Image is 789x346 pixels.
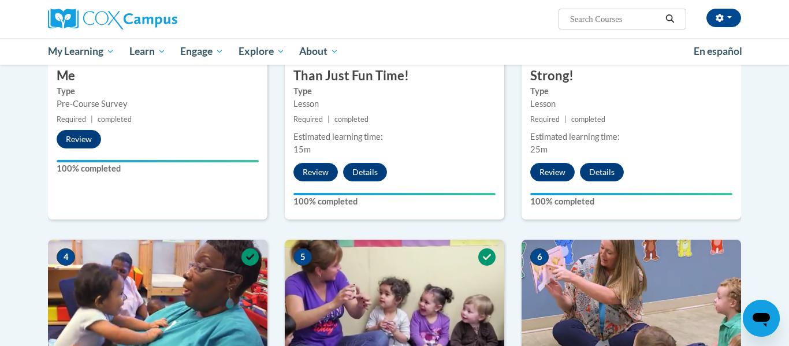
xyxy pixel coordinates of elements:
[48,49,267,85] h3: Pre-Course Survey for Rhyme with Me
[706,9,741,27] button: Account Settings
[299,44,338,58] span: About
[743,300,780,337] iframe: Button to launch messaging window
[571,115,605,124] span: completed
[530,131,732,143] div: Estimated learning time:
[57,248,75,266] span: 4
[530,193,732,195] div: Your progress
[293,195,496,208] label: 100% completed
[334,115,369,124] span: completed
[530,115,560,124] span: Required
[40,38,122,65] a: My Learning
[293,163,338,181] button: Review
[530,248,549,266] span: 6
[48,9,267,29] a: Cox Campus
[530,85,732,98] label: Type
[530,144,548,154] span: 25m
[661,12,679,26] button: Search
[293,193,496,195] div: Your progress
[57,85,259,98] label: Type
[48,9,177,29] img: Cox Campus
[564,115,567,124] span: |
[231,38,292,65] a: Explore
[293,131,496,143] div: Estimated learning time:
[122,38,173,65] a: Learn
[98,115,132,124] span: completed
[293,248,312,266] span: 5
[91,115,93,124] span: |
[530,195,732,208] label: 100% completed
[292,38,347,65] a: About
[57,162,259,175] label: 100% completed
[530,163,575,181] button: Review
[57,160,259,162] div: Your progress
[180,44,224,58] span: Engage
[31,38,758,65] div: Main menu
[129,44,166,58] span: Learn
[686,39,750,64] a: En español
[293,98,496,110] div: Lesson
[569,12,661,26] input: Search Courses
[694,45,742,57] span: En español
[343,163,387,181] button: Details
[522,49,741,85] h3: Rhyme and Song Make the Brain Strong!
[57,130,101,148] button: Review
[530,98,732,110] div: Lesson
[285,49,504,85] h3: Rhythm & Rhyme - A Lot More Than Just Fun Time!
[173,38,231,65] a: Engage
[48,44,114,58] span: My Learning
[580,163,624,181] button: Details
[293,85,496,98] label: Type
[57,98,259,110] div: Pre-Course Survey
[327,115,330,124] span: |
[239,44,285,58] span: Explore
[293,144,311,154] span: 15m
[57,115,86,124] span: Required
[293,115,323,124] span: Required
